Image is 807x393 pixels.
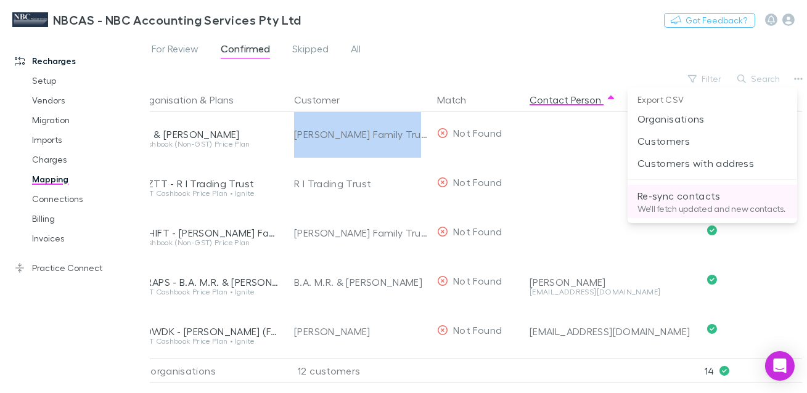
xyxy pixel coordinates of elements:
li: Customers with address [628,152,797,174]
div: Open Intercom Messenger [765,351,795,381]
p: Organisations [637,111,787,126]
li: Re-sync contactsWe'll fetch updated and new contacts. [628,185,797,218]
li: Customers [628,130,797,152]
li: Organisations [628,108,797,130]
p: Re-sync contacts [637,188,787,203]
p: We'll fetch updated and new contacts. [637,203,787,214]
p: Customers [637,134,787,148]
p: Export CSV [628,92,797,108]
p: Customers with address [637,156,787,171]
